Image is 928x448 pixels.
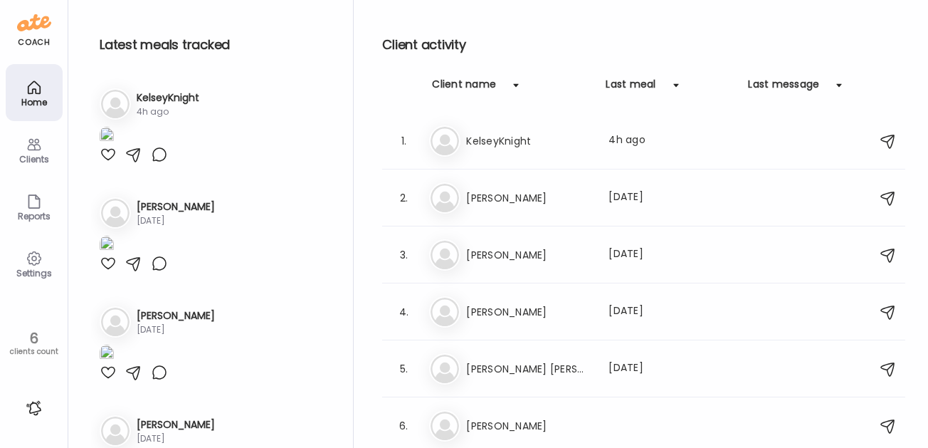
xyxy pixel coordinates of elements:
[18,36,50,48] div: coach
[100,345,114,364] img: images%2FXY7XyYHSuWV5ADoB7Etz8BrBvNm1%2FeQMqiSEn6Numt9Ywh9ua%2FVBg2WQL1fk2QkmifCkgf_1080
[431,127,459,155] img: bg-avatar-default.svg
[432,77,496,100] div: Client name
[137,417,215,432] h3: [PERSON_NAME]
[395,360,412,377] div: 5.
[431,412,459,440] img: bg-avatar-default.svg
[137,105,199,118] div: 4h ago
[608,360,734,377] div: [DATE]
[101,90,130,118] img: bg-avatar-default.svg
[5,347,63,357] div: clients count
[466,132,591,150] h3: KelseyKnight
[9,212,60,221] div: Reports
[466,303,591,321] h3: [PERSON_NAME]
[608,189,734,207] div: [DATE]
[466,246,591,264] h3: [PERSON_NAME]
[395,246,412,264] div: 3.
[101,417,130,445] img: bg-avatar-default.svg
[101,308,130,336] img: bg-avatar-default.svg
[9,98,60,107] div: Home
[431,241,459,269] img: bg-avatar-default.svg
[100,236,114,255] img: images%2FvG3ax5xqzGR6dE0Le5k779rBJ853%2FynUn5P9OxcnLyvlweikC%2Fxkbc32qhnZRqEy1QG9uG_1080
[606,77,655,100] div: Last meal
[466,360,591,377] h3: [PERSON_NAME] [PERSON_NAME]
[466,189,591,207] h3: [PERSON_NAME]
[608,132,734,150] div: 4h ago
[431,184,459,212] img: bg-avatar-default.svg
[17,11,51,34] img: ate
[431,298,459,326] img: bg-avatar-default.svg
[137,214,215,227] div: [DATE]
[137,90,199,105] h3: KelseyKnight
[137,308,215,323] h3: [PERSON_NAME]
[137,199,215,214] h3: [PERSON_NAME]
[395,417,412,434] div: 6.
[9,269,60,278] div: Settings
[608,246,734,264] div: [DATE]
[395,189,412,207] div: 2.
[466,417,591,434] h3: [PERSON_NAME]
[608,303,734,321] div: [DATE]
[382,34,905,56] h2: Client activity
[395,303,412,321] div: 4.
[748,77,819,100] div: Last message
[431,355,459,383] img: bg-avatar-default.svg
[137,323,215,336] div: [DATE]
[137,432,215,445] div: [DATE]
[5,330,63,347] div: 6
[395,132,412,150] div: 1.
[9,155,60,164] div: Clients
[100,34,330,56] h2: Latest meals tracked
[100,127,114,146] img: images%2FzuzouSgNReOkgHPrZASkywcpVxc2%2Ftjot9DVVesCy9lNC0Aed%2F1YkQJhQlRmZwaalvZUWf_1080
[101,199,130,227] img: bg-avatar-default.svg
